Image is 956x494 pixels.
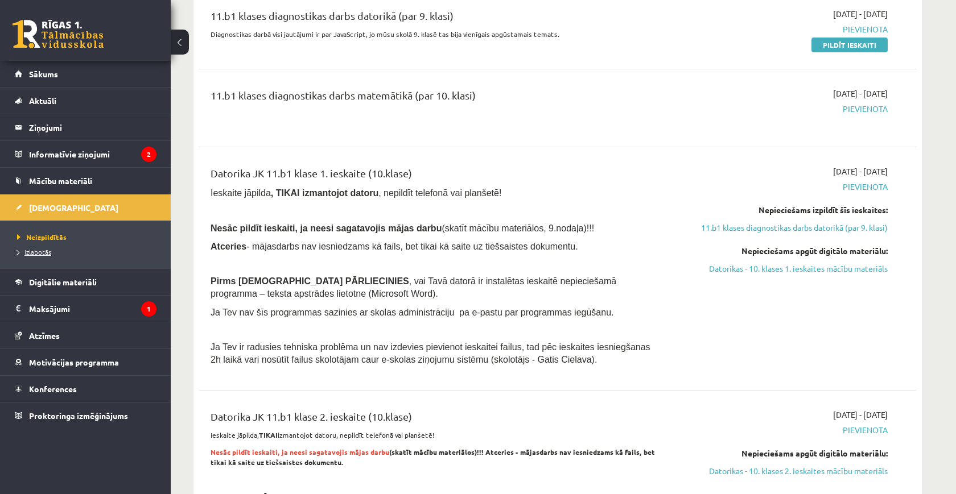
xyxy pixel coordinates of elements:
strong: (skatīt mācību materiālos)!!! Atceries - mājasdarbs nav iesniedzams kā fails, bet tikai kā saite ... [211,447,655,467]
div: Nepieciešams izpildīt šīs ieskaites: [673,204,888,216]
span: - mājasdarbs nav iesniedzams kā fails, bet tikai kā saite uz tiešsaistes dokumentu. [211,242,578,251]
div: Nepieciešams apgūt digitālo materiālu: [673,245,888,257]
div: 11.b1 klases diagnostikas darbs matemātikā (par 10. klasi) [211,88,656,109]
span: Atzīmes [29,330,60,341]
a: Informatīvie ziņojumi2 [15,141,156,167]
div: Datorika JK 11.b1 klase 1. ieskaite (10.klase) [211,165,656,186]
b: Atceries [211,242,246,251]
legend: Maksājumi [29,296,156,322]
b: , TIKAI izmantojot datoru [271,188,378,198]
span: Ieskaite jāpilda , nepildīt telefonā vai planšetē! [211,188,501,198]
span: [DATE] - [DATE] [833,8,888,20]
a: Proktoringa izmēģinājums [15,402,156,429]
div: Datorika JK 11.b1 klase 2. ieskaite (10.klase) [211,409,656,430]
a: Digitālie materiāli [15,269,156,295]
a: Atzīmes [15,322,156,348]
p: Ieskaite jāpilda, izmantojot datoru, nepildīt telefonā vai planšetē! [211,430,656,440]
a: Motivācijas programma [15,349,156,375]
span: Pievienota [673,23,888,35]
a: Ziņojumi [15,114,156,140]
legend: Ziņojumi [29,114,156,140]
p: Diagnostikas darbā visi jautājumi ir par JavaScript, jo mūsu skolā 9. klasē tas bija vienīgais ap... [211,29,656,39]
span: Mācību materiāli [29,176,92,186]
span: Neizpildītās [17,233,67,242]
span: Konferences [29,384,77,394]
a: Mācību materiāli [15,168,156,194]
a: Neizpildītās [17,232,159,242]
a: Pildīt ieskaiti [811,38,888,52]
strong: TIKAI [259,430,278,439]
a: Sākums [15,61,156,87]
a: Izlabotās [17,247,159,257]
span: Motivācijas programma [29,357,119,367]
a: Konferences [15,376,156,402]
span: Pievienota [673,103,888,115]
i: 1 [141,301,156,317]
span: Nesāc pildīt ieskaiti, ja neesi sagatavojis mājas darbu [211,223,442,233]
a: Datorikas - 10. klases 1. ieskaites mācību materiāls [673,263,888,275]
span: Pievienota [673,424,888,436]
span: [DEMOGRAPHIC_DATA] [29,202,118,213]
a: Aktuāli [15,88,156,114]
span: [DATE] - [DATE] [833,88,888,99]
span: Ja Tev nav šīs programmas sazinies ar skolas administrāciju pa e-pastu par programmas iegūšanu. [211,308,613,317]
span: , vai Tavā datorā ir instalētas ieskaitē nepieciešamā programma – teksta apstrādes lietotne (Micr... [211,276,616,298]
div: 11.b1 klases diagnostikas darbs datorikā (par 9. klasi) [211,8,656,29]
a: Datorikas - 10. klases 2. ieskaites mācību materiāls [673,465,888,477]
i: 2 [141,147,156,162]
span: Proktoringa izmēģinājums [29,410,128,421]
span: [DATE] - [DATE] [833,409,888,421]
span: Pirms [DEMOGRAPHIC_DATA] PĀRLIECINIES [211,276,409,286]
a: Rīgas 1. Tālmācības vidusskola [13,20,104,48]
span: Izlabotās [17,247,51,256]
a: [DEMOGRAPHIC_DATA] [15,194,156,221]
a: Maksājumi1 [15,296,156,322]
span: [DATE] - [DATE] [833,165,888,177]
div: Nepieciešams apgūt digitālo materiālu: [673,447,888,459]
span: Pievienota [673,181,888,193]
span: Sākums [29,69,58,79]
span: Ja Tev ir radusies tehniska problēma un nav izdevies pievienot ieskaitei failus, tad pēc ieskaite... [211,342,650,364]
a: 11.b1 klases diagnostikas darbs datorikā (par 9. klasi) [673,222,888,234]
span: Digitālie materiāli [29,277,97,287]
span: Aktuāli [29,96,56,106]
legend: Informatīvie ziņojumi [29,141,156,167]
span: (skatīt mācību materiālos, 9.nodaļa)!!! [442,223,594,233]
span: Nesāc pildīt ieskaiti, ja neesi sagatavojis mājas darbu [211,447,389,456]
